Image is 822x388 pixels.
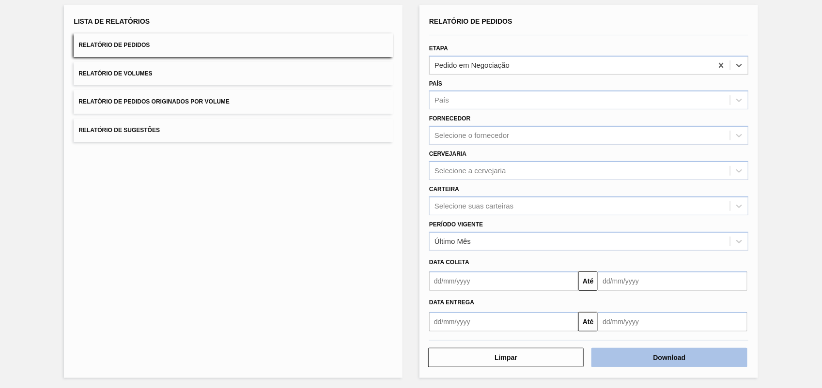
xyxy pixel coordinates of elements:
[434,237,471,245] div: Último Mês
[598,271,747,291] input: dd/mm/yyyy
[434,132,509,140] div: Selecione o fornecedor
[434,202,513,210] div: Selecione suas carteiras
[74,119,393,142] button: Relatório de Sugestões
[428,348,584,367] button: Limpar
[429,221,483,228] label: Período Vigente
[434,96,449,104] div: País
[74,90,393,114] button: Relatório de Pedidos Originados por Volume
[429,259,469,266] span: Data coleta
[591,348,747,367] button: Download
[74,17,150,25] span: Lista de Relatórios
[434,166,506,175] div: Selecione a cervejaria
[78,98,230,105] span: Relatório de Pedidos Originados por Volume
[429,312,578,331] input: dd/mm/yyyy
[434,61,510,69] div: Pedido em Negociação
[429,115,470,122] label: Fornecedor
[429,271,578,291] input: dd/mm/yyyy
[74,62,393,86] button: Relatório de Volumes
[429,186,459,193] label: Carteira
[578,312,598,331] button: Até
[429,45,448,52] label: Etapa
[429,80,442,87] label: País
[598,312,747,331] input: dd/mm/yyyy
[429,17,512,25] span: Relatório de Pedidos
[78,70,152,77] span: Relatório de Volumes
[429,150,466,157] label: Cervejaria
[578,271,598,291] button: Até
[74,33,393,57] button: Relatório de Pedidos
[429,299,474,306] span: Data entrega
[78,127,160,134] span: Relatório de Sugestões
[78,42,150,48] span: Relatório de Pedidos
